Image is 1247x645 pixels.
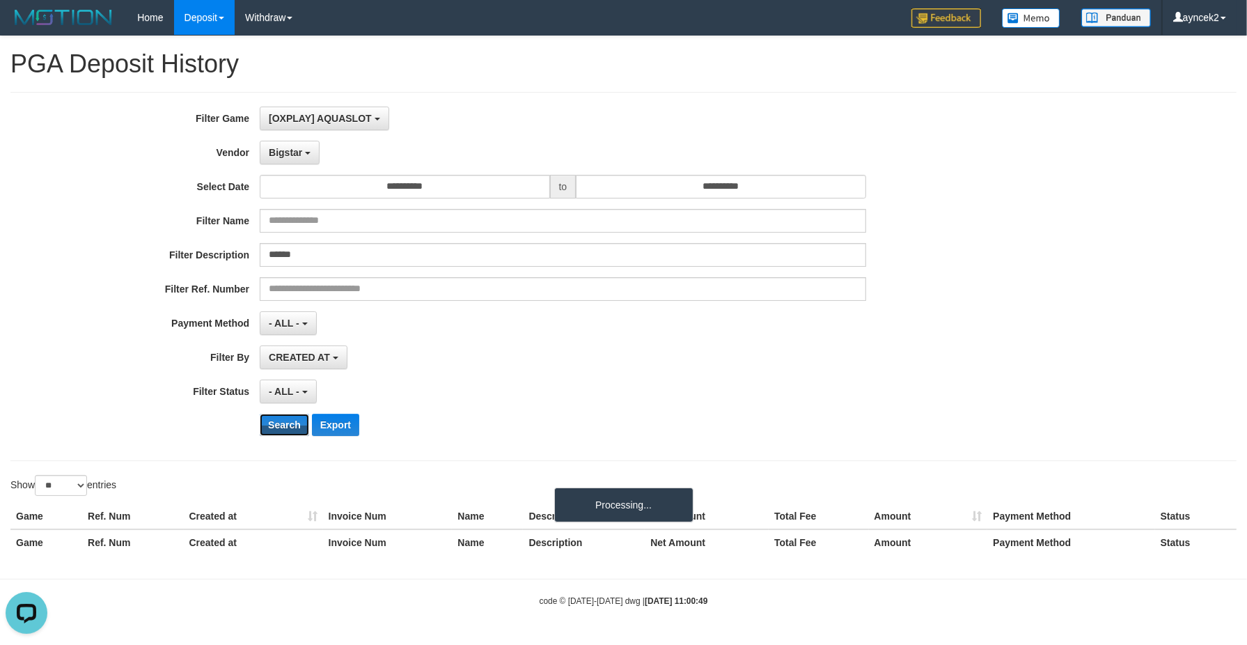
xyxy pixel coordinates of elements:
[911,8,981,28] img: Feedback.jpg
[260,141,320,164] button: Bigstar
[769,504,868,529] th: Total Fee
[82,529,183,555] th: Ref. Num
[82,504,183,529] th: Ref. Num
[260,380,316,403] button: - ALL -
[645,596,707,606] strong: [DATE] 11:00:49
[260,311,316,335] button: - ALL -
[987,504,1154,529] th: Payment Method
[10,529,82,555] th: Game
[35,475,87,496] select: Showentries
[184,529,323,555] th: Created at
[1002,8,1060,28] img: Button%20Memo.svg
[452,504,523,529] th: Name
[10,475,116,496] label: Show entries
[269,386,299,397] span: - ALL -
[6,6,47,47] button: Open LiveChat chat widget
[869,529,988,555] th: Amount
[312,414,359,436] button: Export
[269,352,330,363] span: CREATED AT
[1155,529,1237,555] th: Status
[269,147,302,158] span: Bigstar
[452,529,523,555] th: Name
[260,107,389,130] button: [OXPLAY] AQUASLOT
[1081,8,1151,27] img: panduan.png
[540,596,708,606] small: code © [DATE]-[DATE] dwg |
[550,175,577,199] span: to
[323,529,453,555] th: Invoice Num
[523,504,645,529] th: Description
[645,504,769,529] th: Net Amount
[269,318,299,329] span: - ALL -
[10,50,1237,78] h1: PGA Deposit History
[554,488,693,522] div: Processing...
[269,113,372,124] span: [OXPLAY] AQUASLOT
[869,504,988,529] th: Amount
[769,529,868,555] th: Total Fee
[987,529,1154,555] th: Payment Method
[1155,504,1237,529] th: Status
[523,529,645,555] th: Description
[10,7,116,28] img: MOTION_logo.png
[260,414,309,436] button: Search
[10,504,82,529] th: Game
[323,504,453,529] th: Invoice Num
[645,529,769,555] th: Net Amount
[260,345,347,369] button: CREATED AT
[184,504,323,529] th: Created at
